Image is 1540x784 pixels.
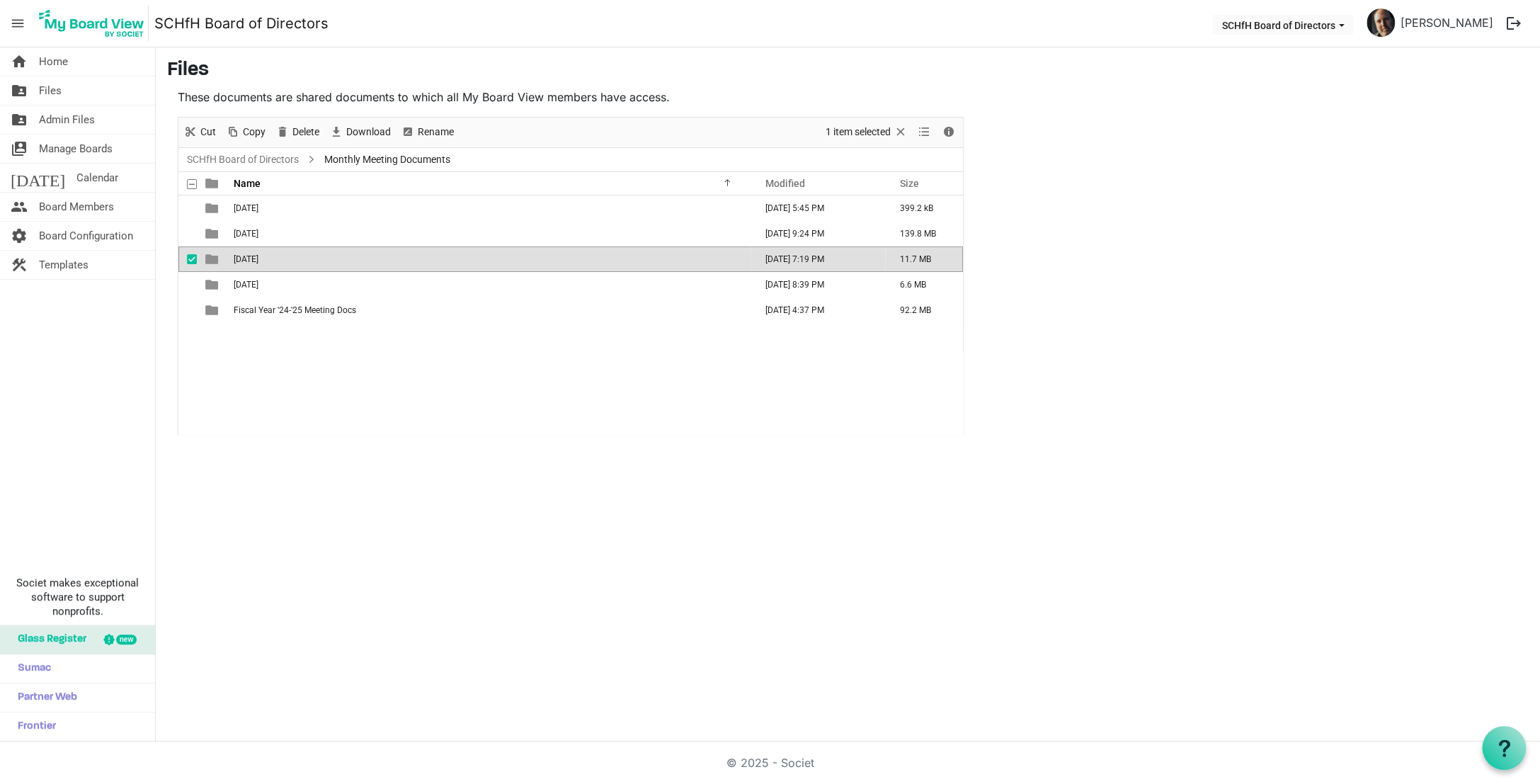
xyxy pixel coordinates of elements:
[11,135,28,163] span: switch_account
[11,712,56,741] span: Frontier
[178,221,197,246] td: checkbox
[39,251,89,279] span: Templates
[6,576,149,618] span: Societ makes exceptional software to support nonprofits.
[229,272,751,297] td: 9-17-25 is template cell column header Name
[396,118,459,147] div: Rename
[324,118,396,147] div: Download
[229,195,751,221] td: 10-15-25 is template cell column header Name
[11,193,28,221] span: people
[751,195,885,221] td: October 10, 2025 5:45 PM column header Modified
[234,229,258,239] span: [DATE]
[751,297,885,323] td: July 10, 2025 4:37 PM column header Modified
[234,280,258,290] span: [DATE]
[197,272,229,297] td: is template cell column header type
[199,123,217,141] span: Cut
[416,123,455,141] span: Rename
[885,246,963,272] td: 11.7 MB is template cell column header Size
[224,123,268,141] button: Copy
[116,635,137,644] div: new
[178,118,221,147] div: Cut
[321,151,453,169] span: Monthly Meeting Documents
[39,106,95,134] span: Admin Files
[229,246,751,272] td: 8-20-25 is template cell column header Name
[39,76,62,105] span: Files
[229,297,751,323] td: Fiscal Year '24-'25 Meeting Docs is template cell column header Name
[178,89,964,106] p: These documents are shared documents to which all My Board View members have access.
[11,625,86,654] span: Glass Register
[916,123,932,141] button: View dropdownbutton
[327,123,394,141] button: Download
[234,203,258,213] span: [DATE]
[885,272,963,297] td: 6.6 MB is template cell column header Size
[1212,15,1353,35] button: SCHfH Board of Directors dropdownbutton
[35,6,154,41] a: My Board View Logo
[11,76,28,105] span: folder_shared
[291,123,321,141] span: Delete
[11,222,28,250] span: settings
[821,118,913,147] div: Clear selection
[35,6,149,41] img: My Board View Logo
[178,246,197,272] td: checkbox
[11,106,28,134] span: folder_shared
[11,251,28,279] span: construction
[885,297,963,323] td: 92.2 MB is template cell column header Size
[229,221,751,246] td: 7-16-25 is template cell column header Name
[11,654,51,683] span: Sumac
[197,246,229,272] td: is template cell column header type
[751,221,885,246] td: July 16, 2025 9:24 PM column header Modified
[751,272,885,297] td: September 16, 2025 8:39 PM column header Modified
[178,272,197,297] td: checkbox
[823,123,911,141] button: Selection
[399,123,457,141] button: Rename
[11,164,65,192] span: [DATE]
[241,123,267,141] span: Copy
[39,47,68,76] span: Home
[940,123,959,141] button: Details
[885,221,963,246] td: 139.8 MB is template cell column header Size
[900,178,919,189] span: Size
[1367,8,1395,37] img: yBGpWBoWnom3Zw7BMdEWlLVUZpYoI47Jpb9souhwf1jEgJUyyu107S__lmbQQ54c4KKuLw7hNP5JKuvjTEF3_w_thumb.png
[221,118,270,147] div: Copy
[11,683,77,712] span: Partner Web
[39,135,113,163] span: Manage Boards
[167,59,1529,83] h3: Files
[345,123,392,141] span: Download
[273,123,322,141] button: Delete
[4,10,31,37] span: menu
[178,297,197,323] td: checkbox
[913,118,937,147] div: View
[765,178,805,189] span: Modified
[234,305,356,315] span: Fiscal Year '24-'25 Meeting Docs
[76,164,118,192] span: Calendar
[11,47,28,76] span: home
[824,123,892,141] span: 1 item selected
[234,254,258,264] span: [DATE]
[1499,8,1529,38] button: logout
[39,193,114,221] span: Board Members
[178,195,197,221] td: checkbox
[184,151,302,169] a: SCHfH Board of Directors
[1395,8,1499,37] a: [PERSON_NAME]
[39,222,133,250] span: Board Configuration
[197,221,229,246] td: is template cell column header type
[197,297,229,323] td: is template cell column header type
[726,756,814,770] a: © 2025 - Societ
[270,118,324,147] div: Delete
[197,195,229,221] td: is template cell column header type
[154,9,329,38] a: SCHfH Board of Directors
[751,246,885,272] td: August 20, 2025 7:19 PM column header Modified
[885,195,963,221] td: 399.2 kB is template cell column header Size
[234,178,261,189] span: Name
[181,123,219,141] button: Cut
[937,118,961,147] div: Details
